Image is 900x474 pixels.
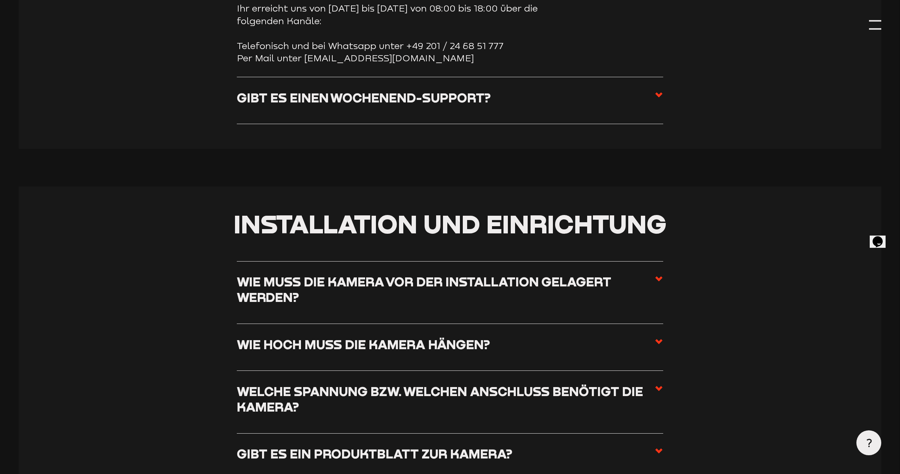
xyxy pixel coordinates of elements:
[870,226,893,248] iframe: chat widget
[237,446,513,461] h3: Gibt es ein Produktblatt zur Kamera?
[237,52,664,64] li: Per Mail unter [EMAIL_ADDRESS][DOMAIN_NAME]
[237,40,664,52] li: Telefonisch und bei Whatsapp unter +49 201 / 24 68 51 777
[237,274,655,305] h3: Wie muss die Kamera vor der Installation gelagert werden?
[234,208,666,239] span: Installation und Einrichtung
[237,2,543,27] p: Ihr erreicht uns von [DATE] bis [DATE] von 08:00 bis 18:00 über die folgenden Kanäle:
[237,337,490,352] h3: Wie hoch muss die Kamera hängen?
[237,90,491,105] h3: Gibt es einen Wochenend-Support?
[237,383,655,414] h3: Welche Spannung bzw. welchen Anschluss benötigt die Kamera?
